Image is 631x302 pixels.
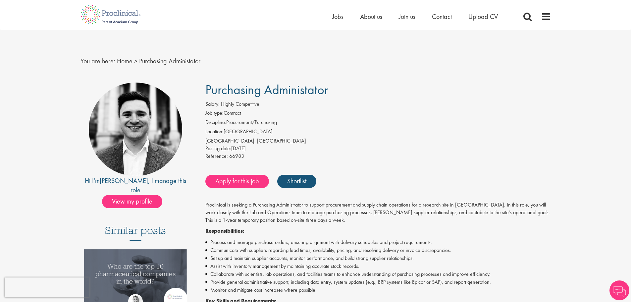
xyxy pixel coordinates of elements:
h3: Similar posts [105,225,166,241]
a: Upload CV [468,12,498,21]
strong: Responsibilities: [205,227,244,234]
img: imeage of recruiter Edward Little [89,83,182,176]
li: Collaborate with scientists, lab operations, and facilities teams to enhance understanding of pur... [205,270,551,278]
li: Monitor and mitigate cost increases where possible. [205,286,551,294]
li: Set up and maintain supplier accounts, monitor performance, and build strong supplier relationships. [205,254,551,262]
span: Highly Competitive [221,100,259,107]
li: Procurement/Purchasing [205,119,551,128]
li: Process and manage purchase orders, ensuring alignment with delivery schedules and project requir... [205,238,551,246]
span: You are here: [80,57,115,65]
label: Job type: [205,109,224,117]
label: Salary: [205,100,220,108]
label: Reference: [205,152,228,160]
span: > [134,57,137,65]
a: Apply for this job [205,175,269,188]
img: Chatbot [609,280,629,300]
span: Purchasing Administator [139,57,200,65]
a: Contact [432,12,452,21]
label: Location: [205,128,224,136]
a: Shortlist [277,175,316,188]
a: [PERSON_NAME] [100,176,148,185]
iframe: reCAPTCHA [5,277,89,297]
span: View my profile [102,195,162,208]
span: Purchasing Administator [205,81,328,98]
p: Proclinical is seeking a Purchasing Administrator to support procurement and supply chain operati... [205,201,551,224]
span: 66983 [229,152,244,159]
a: Join us [399,12,415,21]
label: Discipline: [205,119,226,126]
a: breadcrumb link [117,57,132,65]
div: [DATE] [205,145,551,152]
li: Contract [205,109,551,119]
li: Provide general administrative support, including data entry, system updates (e.g., ERP systems l... [205,278,551,286]
a: About us [360,12,382,21]
a: View my profile [102,196,169,205]
div: Hi I'm , I manage this role [80,176,191,195]
li: Assist with inventory management by maintaining accurate stock records. [205,262,551,270]
li: [GEOGRAPHIC_DATA] [205,128,551,137]
div: [GEOGRAPHIC_DATA], [GEOGRAPHIC_DATA] [205,137,551,145]
li: Communicate with suppliers regarding lead times, availability, pricing, and resolving delivery or... [205,246,551,254]
a: Jobs [332,12,343,21]
span: Posting date: [205,145,231,152]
